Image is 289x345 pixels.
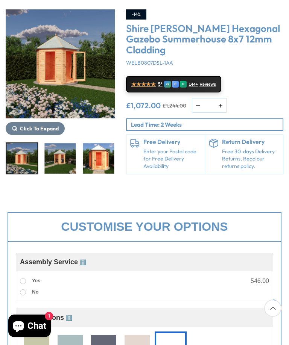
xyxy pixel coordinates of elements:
div: 4 / 10 [82,142,115,174]
h6: Return Delivery [222,139,280,145]
div: -14% [126,9,146,20]
a: ★★★★★ 5* G E R 144+ Reviews [126,76,221,92]
img: Welburn_Summerhouse_GARDEN_LH_200x200.jpg [6,143,38,174]
div: 3 / 10 [44,142,77,174]
img: Welburn_Summerhouse_GARDEN_front_1_200x200.jpg [83,143,114,174]
span: WELB0807DSL-1AA [126,59,173,66]
ins: £1,072.00 [126,102,161,109]
h6: Free Delivery [143,139,201,145]
span: ℹ️ [80,259,86,265]
div: Customise your options [8,212,281,242]
span: Click To Expand [20,125,59,132]
span: Assembly Service [20,258,86,266]
div: R [180,81,187,88]
p: Lead Time: 2 Weeks [131,121,283,129]
button: Click To Expand [6,122,65,135]
p: Free 30-days Delivery Returns, Read our returns policy. [222,148,280,170]
div: 2 / 10 [6,142,38,174]
span: 144+ [189,82,198,87]
del: £1,244.00 [163,103,186,108]
div: E [172,81,179,88]
div: 2 / 10 [6,9,115,135]
span: Yes [32,278,40,283]
a: Enter your Postal code for Free Delivery Availability [143,148,201,170]
h3: Shire [PERSON_NAME] Hexagonal Gazebo Summerhouse 8x7 12mm Cladding [126,23,283,56]
span: ★★★★★ [131,81,156,88]
img: Shire Welburn Hexagonal Gazebo Summerhouse 8x7 12mm Cladding [6,9,115,118]
span: ℹ️ [66,315,72,321]
div: 546.00 [251,278,269,284]
img: Welburn_Summerhouse_GARDEN_RH_LIFE_200x200.jpg [45,143,76,174]
inbox-online-store-chat: Shopify online store chat [6,315,53,339]
span: No [32,289,38,295]
span: Reviews [199,82,216,87]
div: G [164,81,171,88]
span: Paint Options [20,314,72,321]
